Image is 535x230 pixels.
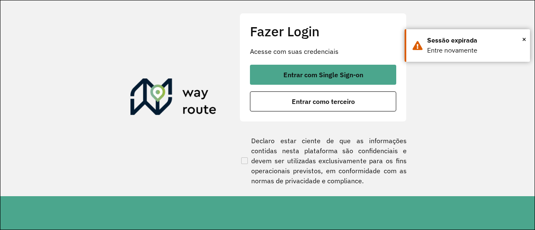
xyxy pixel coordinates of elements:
div: Sessão expirada [427,35,524,45]
span: Entrar com Single Sign-on [283,71,363,78]
img: Roteirizador AmbevTech [130,78,217,119]
span: × [522,33,526,45]
span: Entrar como terceiro [292,98,355,105]
h2: Fazer Login [250,23,396,39]
div: Entre novamente [427,45,524,56]
p: Acesse com suas credenciais [250,46,396,56]
label: Declaro estar ciente de que as informações contidas nesta plataforma são confidenciais e devem se... [239,136,407,186]
button: button [250,91,396,111]
button: Close [522,33,526,45]
button: button [250,65,396,85]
